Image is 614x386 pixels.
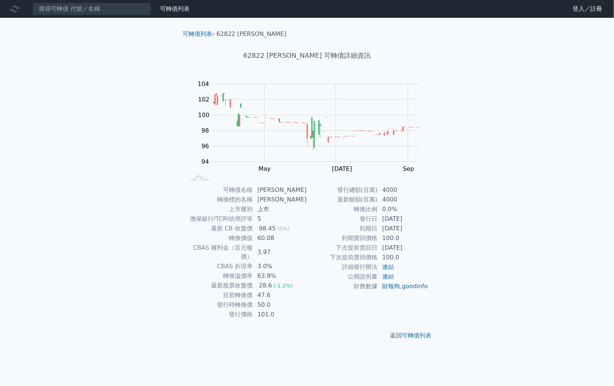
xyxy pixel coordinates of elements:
[253,310,307,319] td: 101.0
[253,271,307,281] td: 63.9%
[183,30,212,37] a: 可轉債列表
[253,185,307,195] td: [PERSON_NAME]
[201,127,209,134] tspan: 98
[378,195,428,204] td: 4000
[567,3,608,15] a: 登入／註冊
[307,224,378,233] td: 到期日
[253,233,307,243] td: 60.08
[382,273,394,280] a: 連結
[403,166,414,173] tspan: Sep
[198,80,209,87] tspan: 104
[577,350,614,386] iframe: Chat Widget
[186,224,253,233] td: 最新 CB 收盤價
[307,233,378,243] td: 到期賣回價格
[253,262,307,271] td: 3.0%
[257,224,277,233] div: 98.45
[307,214,378,224] td: 發行日
[402,283,428,290] a: goodinfo
[186,300,253,310] td: 發行時轉換價
[307,243,378,253] td: 下次提前賣回日
[253,290,307,300] td: 47.6
[307,282,378,291] td: 財務數據
[201,158,209,165] tspan: 94
[253,243,307,262] td: 3.97
[258,166,271,173] tspan: May
[253,195,307,204] td: [PERSON_NAME]
[194,80,431,173] g: Chart
[307,185,378,195] td: 發行總額(百萬)
[186,214,253,224] td: 擔保銀行/TCRI信用評等
[186,310,253,319] td: 發行價格
[307,204,378,214] td: 轉換比例
[186,243,253,262] td: CBAS 權利金（百元報價）
[186,233,253,243] td: 轉換價值
[177,50,437,61] h1: 62822 [PERSON_NAME] 可轉債詳細資訊
[183,30,214,39] li: ›
[378,253,428,262] td: 100.0
[274,283,293,289] span: (-1.2%)
[257,281,274,290] div: 28.6
[307,195,378,204] td: 最新餘額(百萬)
[186,185,253,195] td: 可轉債名稱
[186,262,253,271] td: CBAS 折現率
[253,204,307,214] td: 上市
[378,185,428,195] td: 4000
[402,332,431,339] a: 可轉債列表
[186,204,253,214] td: 上市櫃別
[253,214,307,224] td: 5
[186,281,253,290] td: 最新股票收盤價
[186,290,253,300] td: 目前轉換價
[378,224,428,233] td: [DATE]
[307,262,378,272] td: 詳細發行辦法
[253,300,307,310] td: 50.0
[198,96,210,103] tspan: 102
[277,226,290,232] span: (0%)
[198,112,210,119] tspan: 100
[201,143,209,150] tspan: 96
[307,272,378,282] td: 公開說明書
[382,283,400,290] a: 財報狗
[577,350,614,386] div: 聊天小工具
[382,263,394,270] a: 連結
[186,195,253,204] td: 轉換標的名稱
[378,282,428,291] td: ,
[378,233,428,243] td: 100.0
[378,214,428,224] td: [DATE]
[378,204,428,214] td: 0.0%
[186,271,253,281] td: 轉換溢價率
[332,166,352,173] tspan: [DATE]
[217,30,287,39] li: 62822 [PERSON_NAME]
[33,3,151,15] input: 搜尋可轉債 代號／名稱
[177,331,437,340] p: 返回
[307,253,378,262] td: 下次提前賣回價格
[160,5,190,12] a: 可轉債列表
[378,243,428,253] td: [DATE]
